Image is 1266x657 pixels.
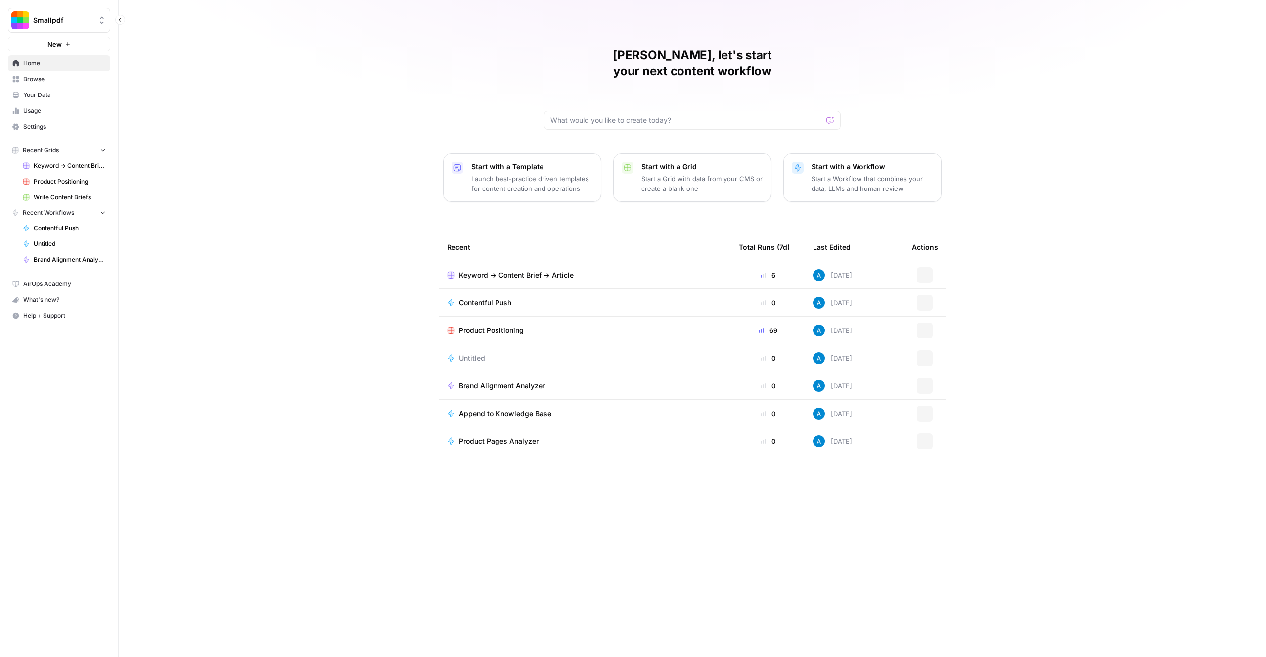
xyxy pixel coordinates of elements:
[613,153,771,202] button: Start with a GridStart a Grid with data from your CMS or create a blank one
[18,220,110,236] a: Contentful Push
[739,270,797,280] div: 6
[739,436,797,446] div: 0
[544,47,841,79] h1: [PERSON_NAME], let's start your next content workflow
[813,380,852,392] div: [DATE]
[447,353,723,363] a: Untitled
[471,162,593,172] p: Start with a Template
[34,193,106,202] span: Write Content Briefs
[447,326,723,335] a: Product Positioning
[813,435,825,447] img: o3cqybgnmipr355j8nz4zpq1mc6x
[459,381,545,391] span: Brand Alignment Analyzer
[812,174,933,193] p: Start a Workflow that combines your data, LLMs and human review
[23,122,106,131] span: Settings
[18,252,110,268] a: Brand Alignment Analyzer
[641,162,763,172] p: Start with a Grid
[33,15,93,25] span: Smallpdf
[813,297,852,309] div: [DATE]
[23,280,106,288] span: AirOps Academy
[813,269,825,281] img: o3cqybgnmipr355j8nz4zpq1mc6x
[18,158,110,174] a: Keyword -> Content Brief -> Article
[23,208,74,217] span: Recent Workflows
[813,380,825,392] img: o3cqybgnmipr355j8nz4zpq1mc6x
[11,11,29,29] img: Smallpdf Logo
[641,174,763,193] p: Start a Grid with data from your CMS or create a blank one
[34,177,106,186] span: Product Positioning
[459,409,551,419] span: Append to Knowledge Base
[23,146,59,155] span: Recent Grids
[471,174,593,193] p: Launch best-practice driven templates for content creation and operations
[447,381,723,391] a: Brand Alignment Analyzer
[8,276,110,292] a: AirOps Academy
[8,308,110,324] button: Help + Support
[34,224,106,233] span: Contentful Push
[459,436,539,446] span: Product Pages Analyzer
[447,409,723,419] a: Append to Knowledge Base
[739,234,790,261] div: Total Runs (7d)
[739,381,797,391] div: 0
[813,352,852,364] div: [DATE]
[443,153,601,202] button: Start with a TemplateLaunch best-practice driven templates for content creation and operations
[8,55,110,71] a: Home
[23,59,106,68] span: Home
[739,409,797,419] div: 0
[34,239,106,248] span: Untitled
[8,87,110,103] a: Your Data
[459,298,511,308] span: Contentful Push
[813,297,825,309] img: o3cqybgnmipr355j8nz4zpq1mc6x
[18,236,110,252] a: Untitled
[813,408,852,420] div: [DATE]
[739,298,797,308] div: 0
[23,91,106,99] span: Your Data
[447,298,723,308] a: Contentful Push
[813,234,851,261] div: Last Edited
[813,325,852,336] div: [DATE]
[8,8,110,33] button: Workspace: Smallpdf
[47,39,62,49] span: New
[447,234,723,261] div: Recent
[23,75,106,84] span: Browse
[459,326,524,335] span: Product Positioning
[8,143,110,158] button: Recent Grids
[459,270,574,280] span: Keyword -> Content Brief -> Article
[8,292,110,308] button: What's new?
[447,436,723,446] a: Product Pages Analyzer
[18,189,110,205] a: Write Content Briefs
[783,153,942,202] button: Start with a WorkflowStart a Workflow that combines your data, LLMs and human review
[739,326,797,335] div: 69
[8,71,110,87] a: Browse
[813,325,825,336] img: o3cqybgnmipr355j8nz4zpq1mc6x
[812,162,933,172] p: Start with a Workflow
[8,292,110,307] div: What's new?
[8,205,110,220] button: Recent Workflows
[459,353,485,363] span: Untitled
[447,270,723,280] a: Keyword -> Content Brief -> Article
[739,353,797,363] div: 0
[813,269,852,281] div: [DATE]
[18,174,110,189] a: Product Positioning
[813,352,825,364] img: o3cqybgnmipr355j8nz4zpq1mc6x
[550,115,822,125] input: What would you like to create today?
[8,103,110,119] a: Usage
[23,311,106,320] span: Help + Support
[23,106,106,115] span: Usage
[813,408,825,420] img: o3cqybgnmipr355j8nz4zpq1mc6x
[8,119,110,135] a: Settings
[912,234,938,261] div: Actions
[813,435,852,447] div: [DATE]
[8,37,110,51] button: New
[34,161,106,170] span: Keyword -> Content Brief -> Article
[34,255,106,264] span: Brand Alignment Analyzer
